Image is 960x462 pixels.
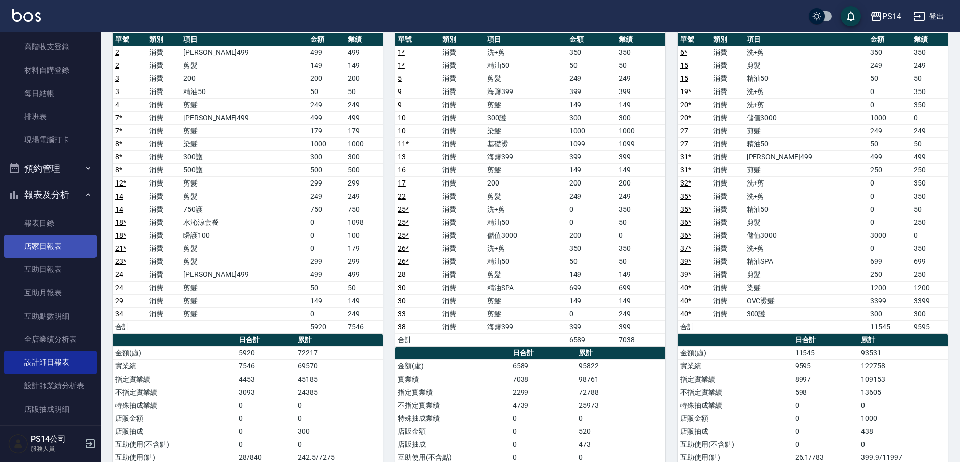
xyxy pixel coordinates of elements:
td: 消費 [440,203,485,216]
td: 消費 [440,46,485,59]
a: 24 [115,270,123,279]
td: 50 [308,281,345,294]
th: 單號 [678,33,711,46]
td: 1000 [616,124,665,137]
td: 499 [345,111,383,124]
button: 報表及分析 [4,181,97,208]
td: 消費 [147,203,181,216]
td: 消費 [711,98,744,111]
td: 1000 [567,124,616,137]
td: 剪髮 [485,190,567,203]
td: 染髮 [744,281,868,294]
td: 儲值3000 [485,229,567,242]
h5: PS14公司 [31,434,82,444]
th: 類別 [711,33,744,46]
td: 剪髮 [744,59,868,72]
td: 699 [567,281,616,294]
td: 50 [616,59,665,72]
td: 299 [308,176,345,190]
td: 149 [567,98,616,111]
td: 399 [567,150,616,163]
td: 消費 [147,255,181,268]
td: 249 [308,98,345,111]
td: 剪髮 [744,216,868,229]
th: 單號 [113,33,147,46]
a: 22 [398,192,406,200]
td: 50 [308,85,345,98]
td: 消費 [147,163,181,176]
td: [PERSON_NAME]499 [744,150,868,163]
img: Person [8,434,28,454]
th: 業績 [911,33,948,46]
td: 149 [308,59,345,72]
td: 50 [567,59,616,72]
td: 洗+剪 [744,176,868,190]
td: 499 [868,150,911,163]
td: 1200 [868,281,911,294]
td: 1098 [345,216,383,229]
td: 499 [308,111,345,124]
td: 消費 [711,216,744,229]
a: 3 [115,87,119,96]
a: 費用分析表 [4,421,97,444]
td: 消費 [711,150,744,163]
td: 50 [911,137,948,150]
td: 350 [911,85,948,98]
td: 300護 [485,111,567,124]
td: 洗+剪 [485,46,567,59]
th: 金額 [868,33,911,46]
td: 剪髮 [181,242,308,255]
td: 精油50 [181,85,308,98]
td: 消費 [440,137,485,150]
td: 149 [616,98,665,111]
td: 洗+剪 [744,98,868,111]
td: 200 [345,72,383,85]
td: 剪髮 [181,255,308,268]
td: 499 [345,268,383,281]
td: 消費 [147,85,181,98]
img: Logo [12,9,41,22]
td: 299 [345,255,383,268]
td: 洗+剪 [744,46,868,59]
th: 業績 [345,33,383,46]
td: 350 [616,46,665,59]
td: 消費 [440,281,485,294]
td: 500 [308,163,345,176]
td: 249 [868,59,911,72]
td: 消費 [440,85,485,98]
a: 27 [680,140,688,148]
a: 高階收支登錄 [4,35,97,58]
td: 350 [911,98,948,111]
td: 179 [308,124,345,137]
td: 350 [911,242,948,255]
a: 14 [115,205,123,213]
td: 3000 [868,229,911,242]
td: 洗+剪 [485,203,567,216]
td: 瞬護100 [181,229,308,242]
td: 水沁涼套餐 [181,216,308,229]
th: 類別 [440,33,485,46]
td: 洗+剪 [744,242,868,255]
button: save [841,6,861,26]
td: 50 [868,72,911,85]
td: 0 [308,229,345,242]
td: 300 [616,111,665,124]
td: 消費 [147,281,181,294]
td: 350 [567,46,616,59]
td: 350 [911,46,948,59]
a: 互助日報表 [4,258,97,281]
td: [PERSON_NAME]499 [181,46,308,59]
a: 30 [398,297,406,305]
a: 10 [398,114,406,122]
td: 1099 [616,137,665,150]
td: 剪髮 [181,98,308,111]
td: 剪髮 [181,176,308,190]
td: 0 [911,229,948,242]
td: 消費 [440,72,485,85]
td: 499 [911,150,948,163]
a: 4 [115,101,119,109]
td: 50 [911,203,948,216]
a: 9 [398,87,402,96]
a: 5 [398,74,402,82]
td: 基礎燙 [485,137,567,150]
